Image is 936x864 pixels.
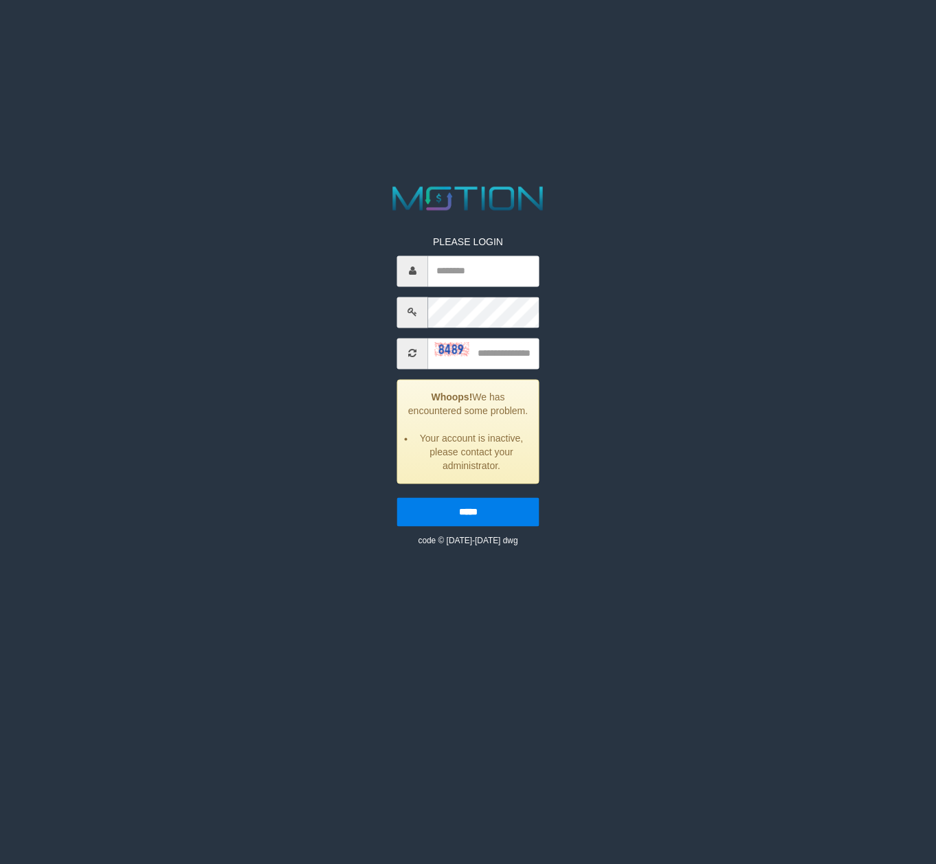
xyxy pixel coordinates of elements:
small: code © [DATE]-[DATE] dwg [418,536,517,545]
img: MOTION_logo.png [386,182,550,214]
li: Your account is inactive, please contact your administrator. [415,431,528,473]
strong: Whoops! [431,391,472,402]
img: captcha [435,343,469,356]
p: PLEASE LOGIN [397,235,539,249]
div: We has encountered some problem. [397,379,539,484]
